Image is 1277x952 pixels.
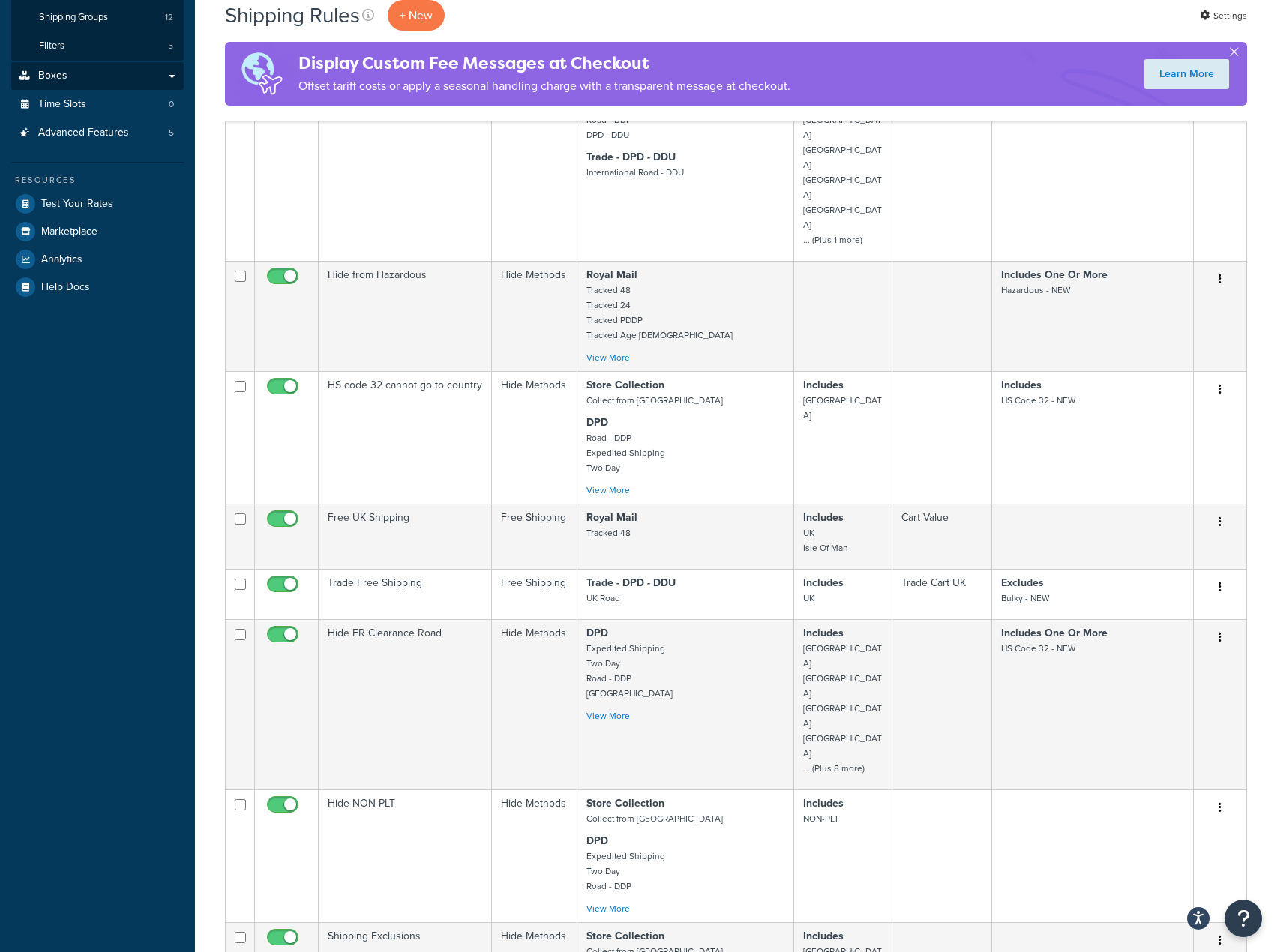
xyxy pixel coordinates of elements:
[586,812,723,825] small: Collect from [GEOGRAPHIC_DATA]
[586,591,620,605] small: UK Road
[41,253,82,266] span: Analytics
[586,833,608,849] strong: DPD
[165,11,173,24] span: 12
[586,113,631,142] small: Road - DDP DPD - DDU
[586,795,664,811] strong: Store Collection
[11,190,184,217] a: Test Your Rates
[38,98,86,111] span: Time Slots
[586,415,608,430] strong: DPD
[492,619,577,789] td: Hide Methods
[803,591,814,605] small: UK
[169,127,174,139] span: 5
[1001,625,1108,641] strong: Includes One Or More
[803,394,882,422] small: [GEOGRAPHIC_DATA]
[803,928,844,944] strong: Includes
[39,11,108,24] span: Shipping Groups
[1001,575,1044,591] strong: Excludes
[492,569,577,619] td: Free Shipping
[1200,5,1247,26] a: Settings
[11,246,184,273] a: Analytics
[586,928,664,944] strong: Store Collection
[586,351,630,364] a: View More
[41,281,90,294] span: Help Docs
[803,795,844,811] strong: Includes
[586,575,676,591] strong: Trade - DPD - DDU
[11,91,184,118] li: Time Slots
[319,91,492,261] td: EU/Customs Fee £25
[492,261,577,371] td: Hide Methods
[11,4,184,31] a: Shipping Groups 12
[586,709,630,723] a: View More
[1001,591,1049,605] small: Bulky - NEW
[586,394,723,407] small: Collect from [GEOGRAPHIC_DATA]
[298,76,790,97] p: Offset tariff costs or apply a seasonal handling charge with a transparent message at checkout.
[586,377,664,393] strong: Store Collection
[1001,377,1042,393] strong: Includes
[11,4,184,31] li: Shipping Groups
[225,1,360,30] h1: Shipping Rules
[319,569,492,619] td: Trade Free Shipping
[586,849,665,893] small: Expedited Shipping Two Day Road - DDP
[586,510,637,525] strong: Royal Mail
[586,526,631,540] small: Tracked 48
[803,642,882,775] small: [GEOGRAPHIC_DATA] [GEOGRAPHIC_DATA] [GEOGRAPHIC_DATA] [GEOGRAPHIC_DATA] ... (Plus 8 more)
[11,119,184,147] li: Advanced Features
[39,40,64,52] span: Filters
[803,625,844,641] strong: Includes
[492,371,577,504] td: Hide Methods
[11,274,184,301] a: Help Docs
[11,32,184,60] li: Filters
[169,98,174,111] span: 0
[586,625,608,641] strong: DPD
[803,575,844,591] strong: Includes
[1001,394,1075,407] small: HS Code 32 - NEW
[586,267,637,283] strong: Royal Mail
[38,70,67,82] span: Boxes
[319,371,492,504] td: HS code 32 cannot go to country
[586,283,733,342] small: Tracked 48 Tracked 24 Tracked PDDP Tracked Age [DEMOGRAPHIC_DATA]
[1144,59,1229,89] a: Learn More
[11,91,184,118] a: Time Slots 0
[11,119,184,147] a: Advanced Features 5
[492,789,577,922] td: Hide Methods
[1225,900,1262,937] button: Open Resource Center
[586,483,630,497] a: View More
[586,902,630,915] a: View More
[803,510,844,525] strong: Includes
[298,51,790,76] h4: Display Custom Fee Messages at Checkout
[319,261,492,371] td: Hide from Hazardous
[586,166,684,179] small: International Road - DDU
[586,149,676,165] strong: Trade - DPD - DDU
[1001,267,1108,283] strong: Includes One Or More
[892,569,992,619] td: Trade Cart UK
[319,619,492,789] td: Hide FR Clearance Road
[11,218,184,245] a: Marketplace
[225,42,298,106] img: duties-banner-06bc72dcb5fe05cb3f9472aba00be2ae8eb53ab6f0d8bb03d382ba314ac3c341.png
[11,174,184,187] div: Resources
[11,62,184,90] a: Boxes
[41,226,97,238] span: Marketplace
[803,377,844,393] strong: Includes
[586,431,665,475] small: Road - DDP Expedited Shipping Two Day
[1001,283,1070,297] small: Hazardous - NEW
[319,789,492,922] td: Hide NON-PLT
[11,32,184,60] a: Filters 5
[803,526,848,555] small: UK Isle Of Man
[803,113,882,247] small: [GEOGRAPHIC_DATA] [GEOGRAPHIC_DATA] [GEOGRAPHIC_DATA] [GEOGRAPHIC_DATA] ... (Plus 1 more)
[38,127,129,139] span: Advanced Features
[586,642,673,700] small: Expedited Shipping Two Day Road - DDP [GEOGRAPHIC_DATA]
[803,812,839,825] small: NON-PLT
[492,504,577,569] td: Free Shipping
[492,91,577,261] td: Surcharge
[41,198,113,211] span: Test Your Rates
[168,40,173,52] span: 5
[319,504,492,569] td: Free UK Shipping
[892,504,992,569] td: Cart Value
[1001,642,1075,655] small: HS Code 32 - NEW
